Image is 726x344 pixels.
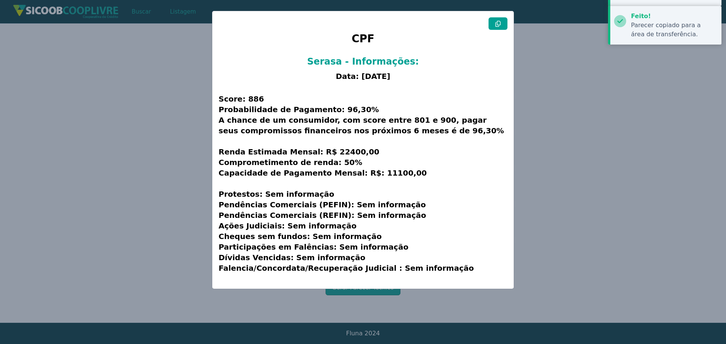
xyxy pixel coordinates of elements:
[219,30,507,52] h1: CPF
[219,85,507,282] h3: Score: 886 Probabilidade de Pagamento: 96,30% A chance de um consumidor, com score entre 801 e 90...
[631,12,716,21] div: Feito!
[631,21,716,39] div: Parecer copiado para a área de transferência.
[219,56,507,68] h2: Serasa - Informações:
[219,71,507,82] h3: Data: [DATE]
